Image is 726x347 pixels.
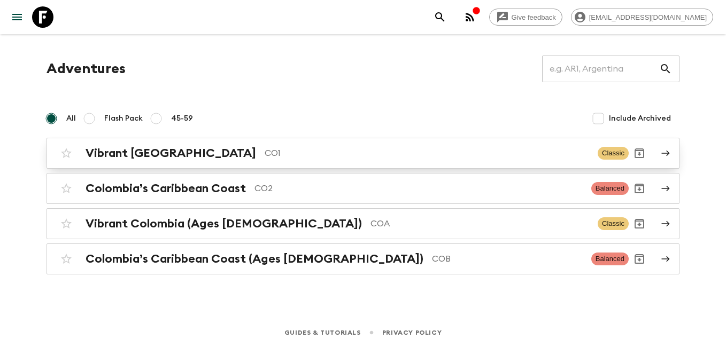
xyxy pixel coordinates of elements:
[6,6,28,28] button: menu
[265,147,589,160] p: CO1
[571,9,713,26] div: [EMAIL_ADDRESS][DOMAIN_NAME]
[591,182,629,195] span: Balanced
[629,178,650,199] button: Archive
[47,243,679,274] a: Colombia’s Caribbean Coast (Ages [DEMOGRAPHIC_DATA])COBBalancedArchive
[629,213,650,234] button: Archive
[86,182,246,195] h2: Colombia’s Caribbean Coast
[66,113,76,124] span: All
[629,248,650,270] button: Archive
[382,327,442,338] a: Privacy Policy
[370,217,589,230] p: COA
[86,146,256,160] h2: Vibrant [GEOGRAPHIC_DATA]
[284,327,361,338] a: Guides & Tutorials
[429,6,451,28] button: search adventures
[542,54,659,84] input: e.g. AR1, Argentina
[583,13,713,21] span: [EMAIL_ADDRESS][DOMAIN_NAME]
[629,143,650,164] button: Archive
[47,58,126,80] h1: Adventures
[591,253,629,265] span: Balanced
[86,252,423,266] h2: Colombia’s Caribbean Coast (Ages [DEMOGRAPHIC_DATA])
[506,13,562,21] span: Give feedback
[598,147,629,160] span: Classic
[598,217,629,230] span: Classic
[609,113,671,124] span: Include Archived
[171,113,193,124] span: 45-59
[254,182,583,195] p: CO2
[47,208,679,239] a: Vibrant Colombia (Ages [DEMOGRAPHIC_DATA])COAClassicArchive
[86,217,362,231] h2: Vibrant Colombia (Ages [DEMOGRAPHIC_DATA])
[432,253,583,265] p: COB
[47,138,679,169] a: Vibrant [GEOGRAPHIC_DATA]CO1ClassicArchive
[47,173,679,204] a: Colombia’s Caribbean CoastCO2BalancedArchive
[104,113,143,124] span: Flash Pack
[489,9,562,26] a: Give feedback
